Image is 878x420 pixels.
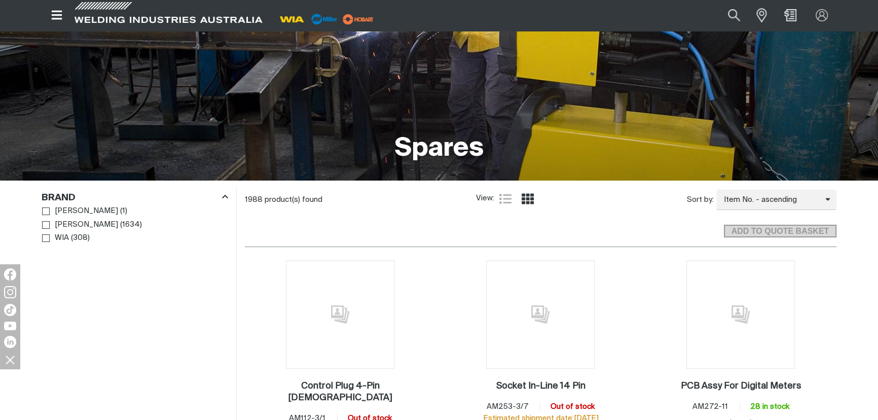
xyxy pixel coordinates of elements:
[42,187,228,246] aside: Filters
[340,15,377,23] a: miller
[499,193,511,205] a: List view
[42,204,118,218] a: [PERSON_NAME]
[4,268,16,281] img: Facebook
[4,336,16,348] img: LinkedIn
[724,225,836,238] button: Add selected products to the shopping cart
[250,380,431,404] a: Control Plug 4-Pin [DEMOGRAPHIC_DATA]
[716,194,825,206] span: Item No. - ascending
[42,192,76,204] h3: Brand
[4,304,16,316] img: TikTok
[476,193,494,204] span: View:
[55,232,69,244] span: WIA
[4,322,16,330] img: YouTube
[120,219,142,231] span: ( 1634 )
[717,4,751,27] button: Search products
[245,195,476,205] div: 1988
[4,286,16,298] img: Instagram
[286,260,394,369] img: No image for this product
[55,205,118,217] span: [PERSON_NAME]
[120,205,127,217] span: ( 1 )
[486,260,595,369] img: No image for this product
[340,12,377,27] img: miller
[265,196,322,203] span: product(s) found
[496,380,585,392] a: Socket In-Line 14 Pin
[245,213,836,241] section: Add to cart control
[42,191,228,204] div: Brand
[2,351,19,368] img: hide socials
[725,225,835,238] span: ADD TO QUOTE BASKET
[245,187,836,213] section: Product list controls
[551,403,595,410] span: Out of stock
[496,381,585,391] h2: Socket In-Line 14 Pin
[395,132,484,165] h1: Spares
[71,232,90,244] span: ( 308 )
[687,194,714,206] span: Sort by:
[692,403,728,410] span: AM272-11
[55,219,118,231] span: [PERSON_NAME]
[680,381,801,391] h2: PCB Assy For Digital Meters
[42,231,69,245] a: WIA
[42,218,118,232] a: [PERSON_NAME]
[288,381,392,402] h2: Control Plug 4-Pin [DEMOGRAPHIC_DATA]
[680,380,801,392] a: PCB Assy For Digital Meters
[42,204,228,245] ul: Brand
[686,260,795,369] img: No image for this product
[782,9,798,21] a: Shopping cart (0 product(s))
[487,403,528,410] span: AM253-3/7
[750,403,789,410] span: 28 in stock
[704,4,751,27] input: Product name or item number...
